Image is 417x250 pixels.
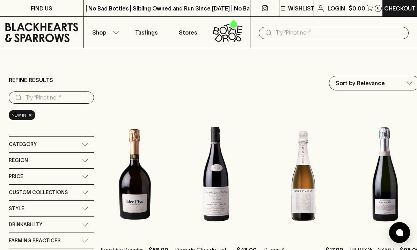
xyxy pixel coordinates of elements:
[167,17,208,48] a: Stores
[28,111,32,119] span: ×
[9,153,94,168] div: Region
[9,140,37,149] span: Category
[9,137,94,152] div: Category
[9,185,94,200] div: Custom Collections
[336,79,385,87] p: Sort by Relevance
[101,113,168,235] img: Idee Fixe Premier Brut Blanc de Blancs Sparkling 2023 750ml
[396,229,403,236] img: bubble-icon
[125,17,167,48] a: Tastings
[179,28,197,37] p: Stores
[9,201,94,216] div: Style
[9,172,23,181] span: Price
[9,156,28,165] span: Region
[9,220,42,229] span: Drinkability
[9,169,94,184] div: Price
[288,4,315,13] p: Wishlist
[384,4,416,13] p: Checkout
[328,4,345,13] p: Login
[349,4,365,13] p: $0.00
[25,92,88,103] input: Try “Pinot noir”
[92,28,106,37] p: Shop
[135,28,158,37] p: Tastings
[84,17,125,48] button: Shop
[9,204,24,213] span: Style
[9,188,68,197] span: Custom Collections
[12,112,26,119] span: New In
[9,233,94,249] div: Farming Practices
[276,27,403,38] input: Try "Pinot noir"
[9,236,60,245] span: Farming Practices
[9,217,94,233] div: Drinkability
[264,113,343,235] img: Dunes & Greene Chardonnay / Pinot Sparkling NV
[175,113,257,235] img: Dom du Clos du Fief La Roche Beaujolais-Villages 2023
[377,6,380,10] p: 0
[9,76,53,84] p: Refine Results
[31,4,52,13] p: FIND US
